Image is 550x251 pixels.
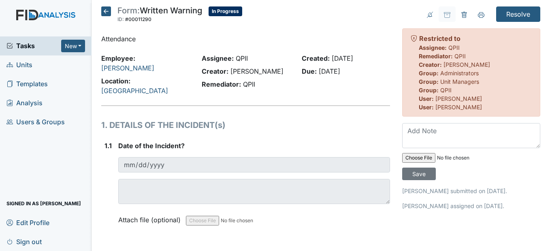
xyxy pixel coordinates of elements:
h1: 1. DETAILS OF THE INCIDENT(s) [101,119,390,131]
strong: Assignee: [419,44,447,51]
p: [PERSON_NAME] submitted on [DATE]. [402,187,540,195]
strong: Remediator: [419,53,453,60]
strong: Group: [419,87,439,94]
strong: Location: [101,77,130,85]
span: QPII [440,87,452,94]
strong: Restricted to [419,34,460,43]
span: QPII [448,44,460,51]
span: #00011290 [125,16,151,22]
span: Edit Profile [6,216,49,229]
input: Resolve [496,6,540,22]
strong: Creator: [419,61,442,68]
strong: Assignee: [202,54,234,62]
span: ID: [117,16,124,22]
strong: Created: [302,54,330,62]
a: Tasks [6,41,61,51]
span: Date of the Incident? [118,142,185,150]
label: Attach file (optional) [118,211,184,225]
span: Signed in as [PERSON_NAME] [6,197,81,210]
strong: User: [419,95,434,102]
span: [PERSON_NAME] [435,95,482,102]
span: QPII [454,53,466,60]
span: Administrators [440,70,479,77]
strong: Group: [419,78,439,85]
span: [PERSON_NAME] [443,61,490,68]
span: Unit Managers [440,78,479,85]
span: Sign out [6,235,42,248]
button: New [61,40,85,52]
strong: Creator: [202,67,228,75]
strong: Employee: [101,54,135,62]
span: [DATE] [332,54,353,62]
strong: Remediator: [202,80,241,88]
span: [DATE] [319,67,340,75]
span: Units [6,59,32,71]
strong: User: [419,104,434,111]
strong: Due: [302,67,317,75]
p: Attendance [101,34,390,44]
strong: Group: [419,70,439,77]
span: [PERSON_NAME] [435,104,482,111]
span: QPII [236,54,248,62]
label: 1.1 [104,141,112,151]
span: Form: [117,6,140,15]
span: Users & Groups [6,116,65,128]
span: In Progress [209,6,242,16]
a: [GEOGRAPHIC_DATA] [101,87,168,95]
span: QPII [243,80,255,88]
div: Written Warning [117,6,202,24]
span: [PERSON_NAME] [230,67,284,75]
p: [PERSON_NAME] assigned on [DATE]. [402,202,540,210]
span: Analysis [6,97,43,109]
span: Templates [6,78,48,90]
input: Save [402,168,436,180]
a: [PERSON_NAME] [101,64,154,72]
